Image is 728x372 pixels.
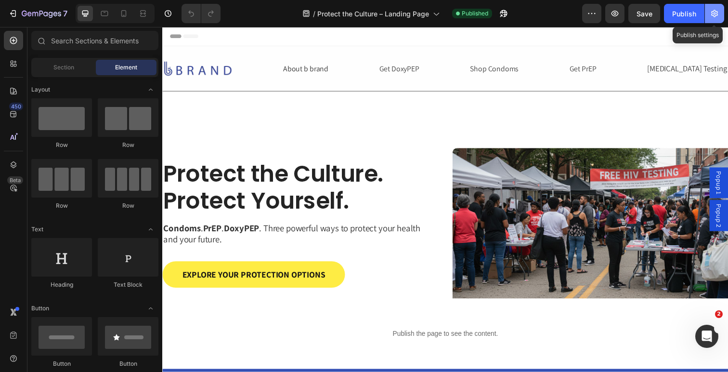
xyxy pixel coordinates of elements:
[31,141,92,149] div: Row
[31,31,158,50] input: Search Sections & Elements
[4,4,72,23] button: 7
[115,63,137,72] span: Element
[182,4,221,23] div: Undo/Redo
[143,82,158,97] span: Toggle open
[98,359,158,368] div: Button
[494,36,578,50] h2: [MEDICAL_DATA] Testing
[20,247,166,258] p: Explore Your Protection Options
[664,4,704,23] button: Publish
[9,103,23,110] div: 450
[98,141,158,149] div: Row
[63,8,67,19] p: 7
[31,304,49,313] span: Button
[672,9,696,19] div: Publish
[313,36,364,50] h2: Shop Condoms
[296,124,578,278] img: Couple laughing on bed while looking at a phone
[41,199,60,211] strong: PrEP
[313,9,315,19] span: /
[317,9,429,19] span: Protect the Culture – Landing Page
[122,36,170,50] h2: About b brand
[715,310,723,318] span: 2
[8,308,570,319] p: Publish the page to see the content.
[162,27,728,372] iframe: Design area
[415,36,444,50] h2: Get PrEP
[98,280,158,289] div: Text Block
[53,63,74,72] span: Section
[31,359,92,368] div: Button
[695,325,718,348] iframe: Intercom live chat
[31,85,50,94] span: Layout
[462,9,488,18] span: Published
[563,147,573,171] span: Popup 1
[143,301,158,316] span: Toggle open
[98,201,158,210] div: Row
[31,225,43,234] span: Text
[31,280,92,289] div: Heading
[1,199,265,223] p: . . . Three powerful ways to protect your health and your future.
[143,222,158,237] span: Toggle open
[7,176,23,184] div: Beta
[221,36,263,50] h2: Get DoxyPEP
[1,199,39,211] strong: Condoms
[563,181,573,205] span: Popup 2
[628,4,660,23] button: Save
[637,10,652,18] span: Save
[31,201,92,210] div: Row
[63,199,99,211] strong: DoxyPEP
